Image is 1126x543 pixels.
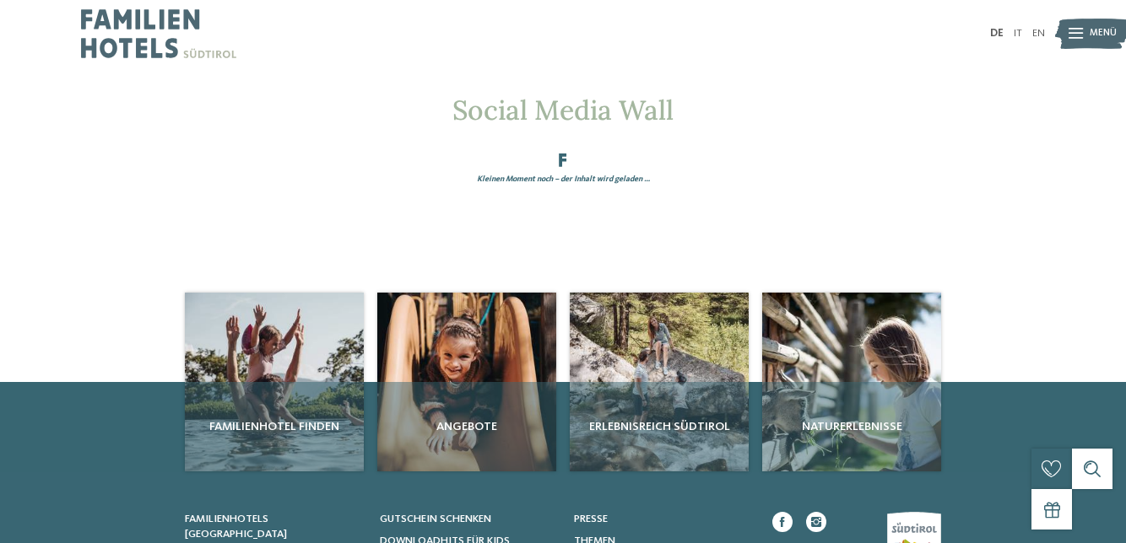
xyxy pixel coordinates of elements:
span: Menü [1090,27,1117,40]
a: DE [990,28,1004,39]
a: Gutschein schenken [380,512,558,527]
span: Familienhotel finden [192,418,357,435]
a: Social Media Wall Angebote [377,293,556,471]
span: Social Media Wall [452,93,674,127]
a: IT [1014,28,1022,39]
a: Social Media Wall Familienhotel finden [185,293,364,471]
a: Presse [574,512,752,527]
span: Presse [574,513,608,524]
span: Naturerlebnisse [769,418,934,435]
span: Familienhotels [GEOGRAPHIC_DATA] [185,513,287,540]
a: Social Media Wall Erlebnisreich Südtirol [570,293,749,471]
div: Kleinen Moment noch – der Inhalt wird geladen … [84,174,1042,185]
img: Social Media Wall [185,293,364,471]
span: Erlebnisreich Südtirol [577,418,742,435]
img: Social Media Wall [377,293,556,471]
a: Social Media Wall Naturerlebnisse [762,293,941,471]
span: Gutschein schenken [380,513,491,524]
a: EN [1032,28,1045,39]
img: Social Media Wall [570,293,749,471]
span: Angebote [384,418,549,435]
a: Familienhotels [GEOGRAPHIC_DATA] [185,512,363,542]
img: Social Media Wall [762,293,941,471]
